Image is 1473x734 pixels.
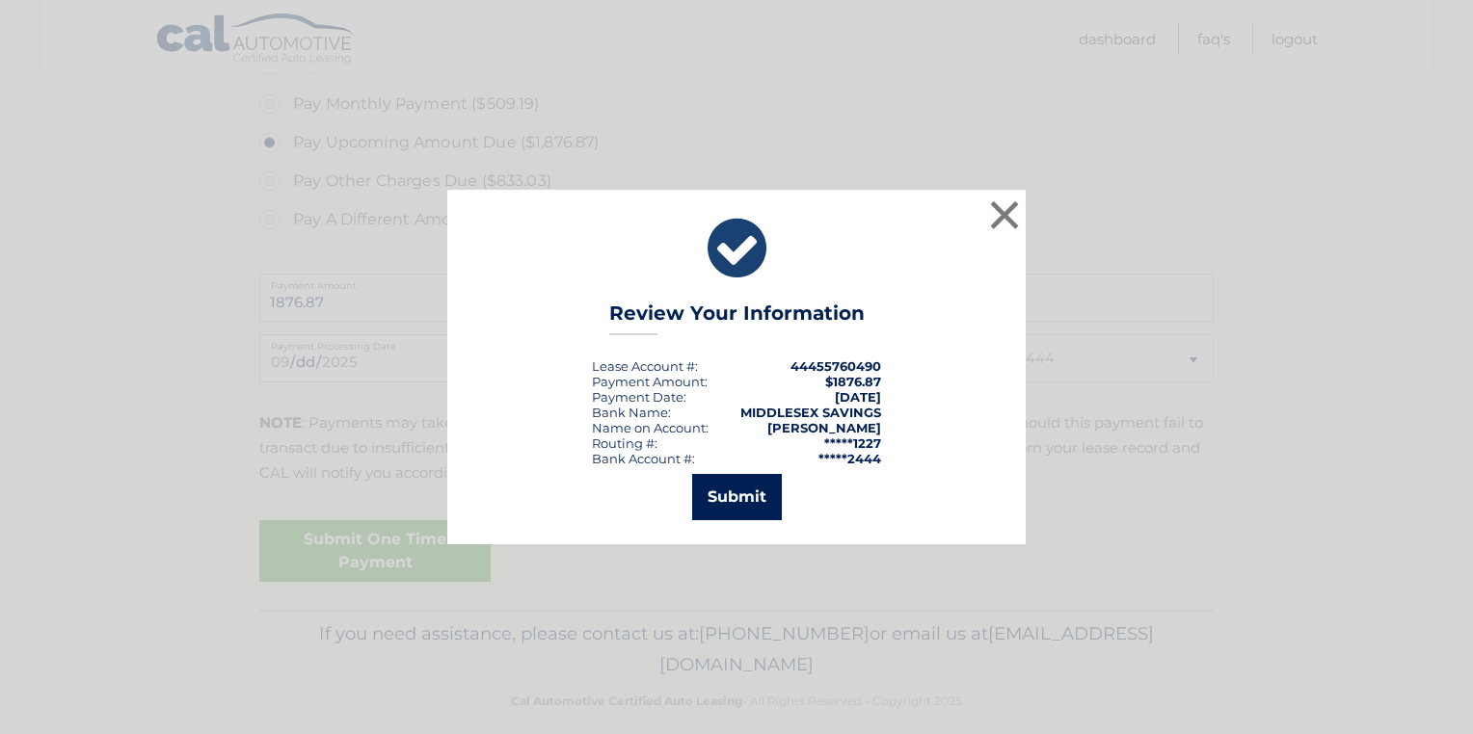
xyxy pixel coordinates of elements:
[592,435,657,451] div: Routing #:
[835,389,881,405] span: [DATE]
[592,358,698,374] div: Lease Account #:
[592,451,695,466] div: Bank Account #:
[790,358,881,374] strong: 44455760490
[740,405,881,420] strong: MIDDLESEX SAVINGS
[692,474,782,520] button: Submit
[825,374,881,389] span: $1876.87
[592,374,708,389] div: Payment Amount:
[985,196,1024,234] button: ×
[592,389,683,405] span: Payment Date
[592,389,686,405] div: :
[767,420,881,435] strong: [PERSON_NAME]
[609,301,865,335] h3: Review Your Information
[592,420,709,435] div: Name on Account:
[592,405,671,420] div: Bank Name:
